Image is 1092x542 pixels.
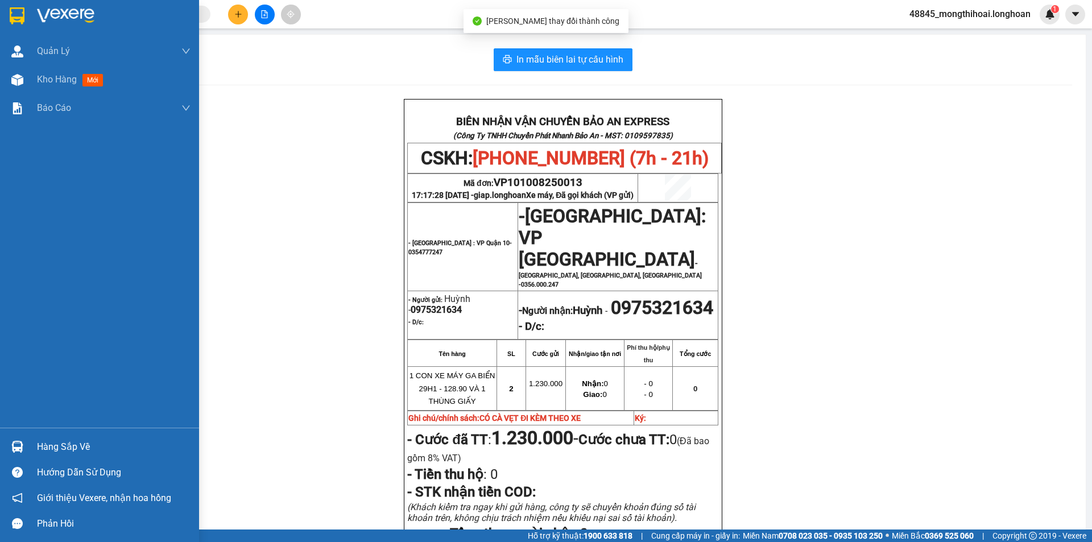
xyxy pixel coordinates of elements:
strong: SL [507,350,515,357]
sup: 1 [1051,5,1059,13]
strong: - D/c: [519,320,544,333]
span: - STK nhận tiền COD: [407,484,536,500]
button: printerIn mẫu biên lai tự cấu hình [494,48,632,71]
span: question-circle [12,467,23,478]
span: - [491,427,578,449]
strong: Giao: [583,390,602,399]
strong: 1900 633 818 [584,531,632,540]
span: 1.230.000 [529,379,562,388]
span: [PHONE_NUMBER] [5,24,86,44]
img: warehouse-icon [11,45,23,57]
strong: Nhận: [582,379,603,388]
span: Kho hàng [37,74,77,85]
span: check-circle [473,16,482,26]
strong: Tên hàng [439,350,465,357]
span: - [519,205,525,227]
strong: 0708 023 035 - 0935 103 250 [779,531,883,540]
span: - [GEOGRAPHIC_DATA] : VP Quận 10- [408,239,512,256]
span: CÓ CÀ VẸT ĐI KÈM THEO XE [479,413,581,423]
span: : [407,466,498,482]
button: caret-down [1065,5,1085,24]
span: - [602,305,611,316]
span: CÔNG TY TNHH CHUYỂN PHÁT NHANH BẢO AN [90,24,227,45]
span: CSKH: [421,147,709,169]
span: Báo cáo [37,101,71,115]
span: 0354777247 [408,249,442,256]
strong: CSKH: [31,24,60,34]
span: - 0 [644,390,653,399]
img: solution-icon [11,102,23,114]
span: Giới thiệu Vexere, nhận hoa hồng [37,491,171,505]
span: Xe máy, Đã gọi khách (VP gửi) [526,191,634,200]
span: VP101008250013 [494,176,582,189]
span: 0356.000.247 [521,281,559,288]
strong: - Người gửi: [408,296,442,304]
span: copyright [1029,532,1037,540]
span: Quản Lý [37,44,70,58]
span: Miền Bắc [892,529,974,542]
span: - [519,216,706,288]
span: Huỳnh [573,304,602,317]
span: 0 [580,526,676,541]
span: - 0 [644,379,653,388]
strong: - Tiền thu hộ [407,466,483,482]
span: 48845_mongthihoai.longhoan [900,7,1040,21]
span: 1 CON XE MÁY GA BIỂN 29H1 - 128.90 VÀ 1 THÙNG GIẤY [409,371,495,406]
span: Mã đơn: HNTH1408250021 [5,61,175,76]
span: : [407,432,578,448]
span: down [181,47,191,56]
span: [PERSON_NAME] thay đổi thành công [486,16,619,26]
span: 17:54:53 [DATE] [5,78,71,88]
span: Người nhận: [522,305,602,316]
span: Huỳnh - [408,293,470,315]
strong: - Cước đã TT [407,432,488,448]
span: 0975321634 [411,304,462,315]
span: message [12,518,23,529]
span: Mã đơn: [464,179,582,188]
span: Miền Nam [743,529,883,542]
span: 0 [693,384,697,393]
button: plus [228,5,248,24]
span: plus [234,10,242,18]
span: mới [82,74,103,86]
strong: Phí thu hộ/phụ thu [627,344,670,363]
div: Hàng sắp về [37,438,191,456]
span: file-add [260,10,268,18]
div: Phản hồi [37,515,191,532]
span: printer [503,55,512,65]
strong: (Công Ty TNHH Chuyển Phát Nhanh Bảo An - MST: 0109597835) [453,131,673,140]
img: warehouse-icon [11,441,23,453]
span: Cung cấp máy in - giấy in: [651,529,740,542]
strong: Nhận/giao tận nơi [569,350,621,357]
strong: Cước chưa TT: [578,432,669,448]
span: | [982,529,984,542]
span: down [181,104,191,113]
span: notification [12,493,23,503]
strong: Tổng cước [680,350,711,357]
span: caret-down [1070,9,1081,19]
span: giap.longhoan [474,191,634,200]
span: 17:17:28 [DATE] - [412,191,634,200]
span: (Khách kiểm tra ngay khi gửi hàng, công ty sẽ chuyển khoản đúng số tài khoản trên, không chịu trá... [407,502,696,523]
span: [GEOGRAPHIC_DATA]: VP [GEOGRAPHIC_DATA] [519,205,706,270]
span: aim [287,10,295,18]
img: logo-vxr [10,7,24,24]
button: file-add [255,5,275,24]
strong: 1.230.000 [491,427,573,449]
span: In mẫu biên lai tự cấu hình [516,52,623,67]
strong: Cước gửi [532,350,559,357]
span: 0 [582,379,608,388]
strong: - D/c: [408,318,424,326]
strong: BIÊN NHẬN VẬN CHUYỂN BẢO AN EXPRESS [456,115,669,128]
span: 1 [1053,5,1057,13]
span: 0 [487,466,498,482]
span: [GEOGRAPHIC_DATA], [GEOGRAPHIC_DATA], [GEOGRAPHIC_DATA] - [519,272,702,288]
span: 2 [509,384,513,393]
strong: 0369 525 060 [925,531,974,540]
span: | [641,529,643,542]
strong: - [519,304,602,317]
span: [PHONE_NUMBER] (7h - 21h) [473,147,709,169]
img: icon-new-feature [1045,9,1055,19]
div: Hướng dẫn sử dụng [37,464,191,481]
strong: Ghi chú/chính sách: [408,413,581,423]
